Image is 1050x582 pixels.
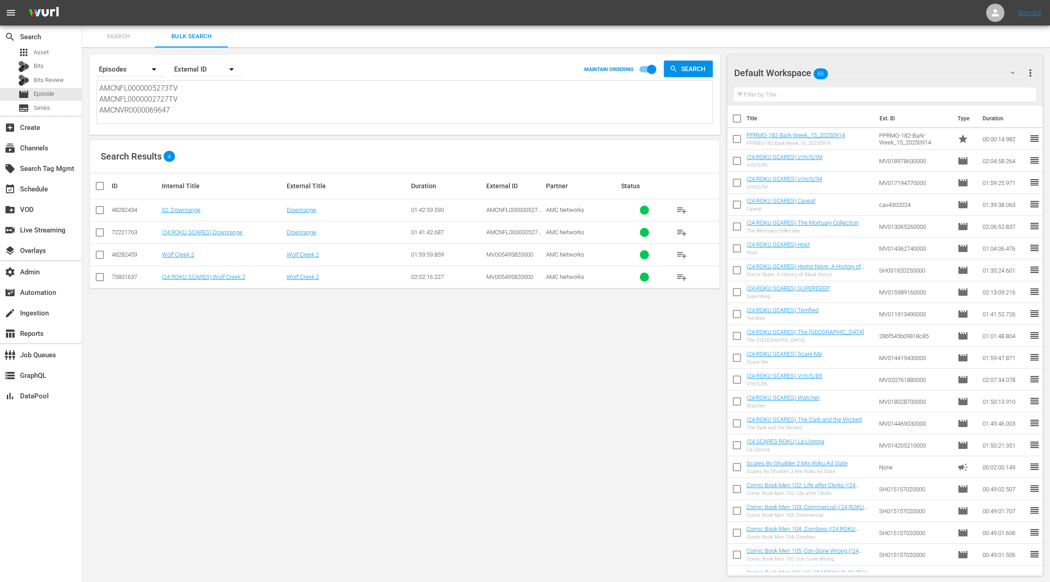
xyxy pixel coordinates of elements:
a: (24 ROKU SCARES) Downrange [162,229,242,236]
div: Caveat [746,206,815,212]
a: (24 ROKU SCARES) Horror Noire: A History of Black Horror [746,263,865,277]
a: (24 ROKU SCARES) V/H/S/85 [746,372,822,379]
span: VOD [5,204,15,215]
span: reorder [1029,571,1040,582]
td: MV014469030000 [875,412,954,434]
td: SH015157020000 [875,522,954,544]
span: playlist_add [676,205,687,216]
span: Episode [957,199,968,210]
span: Search [678,61,713,77]
a: (24 ROKU SCARES) The Dark and the Wicked [746,416,862,423]
div: 48282459 [112,251,159,258]
img: ans4CAIJ8jUAAAAAAAAAAAAAAAAAAAAAAAAgQb4GAAAAAAAAAAAAAAAAAAAAAAAAJMjXAAAAAAAAAAAAAAAAAAAAAAAAgAT5G... [22,2,66,24]
span: reorder [1029,242,1040,253]
div: Default Workspace [734,60,1024,86]
td: MV018978630000 [875,150,954,172]
a: Comic Book Men 105: Con Gone Wrong ((24 ROKU SLIGHTLY) Comic Book Men 105: Con Gone Wrong (amc_sl... [746,547,862,575]
td: 01:50:21.351 [979,434,1029,456]
td: SH015157020000 [875,544,954,566]
a: Comic Book Men 104: Zombies ((24 ROKU SLIGHTLY) Comic Book Men 104: Zombies (amc_slightly_off_by_... [746,525,859,546]
span: reorder [1029,199,1040,210]
span: AMC Networks [546,206,584,213]
span: Episode [957,396,968,407]
a: (24 ROKU SCARES) Watcher [746,394,819,401]
a: (24 ROKU SCARES) Host [746,241,810,248]
span: more_vert [1025,67,1036,78]
div: Comic Book Men 102: Life after Clerks [746,490,872,496]
div: Partner [546,182,618,190]
span: 4 [164,153,175,160]
span: reorder [1029,308,1040,319]
td: SH015157020000 [875,478,954,500]
span: Episode [18,89,29,100]
div: Bits Review [18,75,29,86]
td: 01:01:48.804 [979,325,1029,347]
div: The Mortuary Collection [746,228,859,234]
span: reorder [1029,505,1040,516]
span: reorder [1029,483,1040,494]
div: External Title [287,182,409,190]
td: 00:49:01.707 [979,500,1029,522]
a: (24 ROKU SCARES) The Mortuary Collection [746,219,859,226]
span: reorder [1029,439,1040,450]
div: Internal Title [162,182,284,190]
span: MV005495820000 [486,273,533,280]
td: 01:35:24.601 [979,259,1029,281]
td: 286f545b09818c85 [875,325,954,347]
span: Bits [34,62,44,71]
td: MV018028700000 [875,391,954,412]
span: Episode [957,549,968,560]
span: Job Queues [5,350,15,361]
div: Comic Book Men 103: Commercial [746,512,872,518]
span: GraphQL [5,370,15,381]
a: PPRMO-182-Bark-Week_15_20250914 [746,132,845,139]
td: 01:39:38.063 [979,194,1029,216]
div: V/H/S/94 [746,184,822,190]
div: External ID [174,57,242,82]
span: reorder [1029,133,1040,144]
td: cav4302024 [875,194,954,216]
span: AMC Networks [546,229,584,236]
span: Episode [34,89,54,98]
div: PPRMO-182-Bark-Week_15_20250914 [746,140,845,146]
span: Episode [957,527,968,538]
a: (24 ROKU SCARES) Scare Me [746,350,822,357]
a: Comic Book Men 102: Life after Clerks ((24 ROKU SLIGHTLY) Comic Book Men 102: Life after Clerks (... [746,482,860,509]
span: Asset [34,48,49,57]
a: Wolf Creek 2 [287,273,319,280]
th: Ext. ID [874,106,952,131]
span: Episode [957,440,968,451]
span: AMCNFL0000005273TV [486,206,541,220]
a: (24 ROKU SCARES) Terrified [746,307,818,314]
span: Episode [957,287,968,298]
span: Asset [18,47,29,58]
span: DataPool [5,391,15,402]
td: SH015157020000 [875,500,954,522]
td: 01:59:47.871 [979,347,1029,369]
span: reorder [1029,330,1040,341]
span: Episode [957,484,968,494]
span: Episode [957,309,968,319]
p: MAINTAIN ORDERING [584,67,634,72]
div: Bits [18,61,29,72]
span: Series [34,103,50,113]
a: Comic Book Men 103: Commercial ((24 ROKU SLIGHTLY) Comic Book Men 103: Commercial (amc_slightly_o... [746,504,868,524]
span: Series [18,103,29,113]
div: Comic Book Men 104: Zombies [746,534,872,540]
span: playlist_add [676,227,687,238]
span: Episode [957,571,968,582]
button: more_vert [1025,62,1036,84]
span: Search Results [101,151,162,162]
td: 00:00:14.982 [979,128,1029,150]
div: Scare Me [746,359,822,365]
a: (24 ROKU SCARES) V/H/S/94 [746,175,822,182]
div: Watcher [746,403,819,409]
span: Episode [957,418,968,429]
td: PPRMO-182-Bark-Week_15_20250914 [875,128,954,150]
span: reorder [1029,374,1040,385]
button: playlist_add [671,266,693,288]
div: The [GEOGRAPHIC_DATA] [746,337,864,343]
td: MV011913490000 [875,303,954,325]
span: Live Streaming [5,225,15,236]
td: MV014205210000 [875,434,954,456]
